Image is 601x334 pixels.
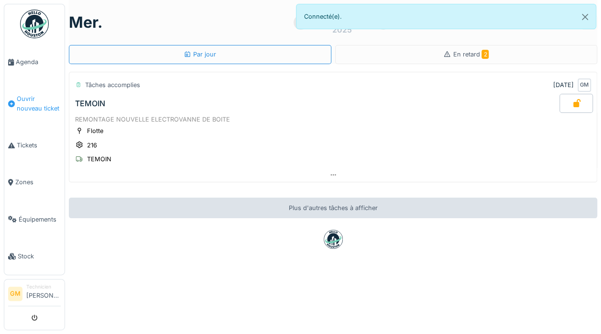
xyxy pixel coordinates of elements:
[69,13,103,32] h1: mer.
[87,126,103,135] div: Flotte
[578,78,591,92] div: GM
[574,4,596,30] button: Close
[453,51,489,58] span: En retard
[16,57,61,67] span: Agenda
[75,99,105,108] div: TEMOIN
[4,127,65,164] a: Tickets
[553,80,574,89] div: [DATE]
[87,155,111,164] div: TEMOIN
[4,44,65,80] a: Agenda
[4,80,65,127] a: Ouvrir nouveau ticket
[8,287,22,301] li: GM
[18,252,61,261] span: Stock
[69,198,597,218] div: Plus d'autres tâches à afficher
[85,80,140,89] div: Tâches accomplies
[19,215,61,224] span: Équipements
[20,10,49,38] img: Badge_color-CXgf-gQk.svg
[17,94,61,112] span: Ouvrir nouveau ticket
[15,178,61,187] span: Zones
[26,283,61,290] div: Technicien
[481,50,489,59] span: 2
[17,141,61,150] span: Tickets
[4,238,65,275] a: Stock
[332,24,352,35] div: 2025
[26,283,61,304] li: [PERSON_NAME]
[324,230,343,249] img: badge-BVDL4wpA.svg
[87,141,97,150] div: 216
[4,201,65,238] a: Équipements
[296,4,597,29] div: Connecté(e).
[4,164,65,200] a: Zones
[8,283,61,306] a: GM Technicien[PERSON_NAME]
[75,115,591,124] div: REMONTAGE NOUVELLE ELECTROVANNE DE BOITE
[184,50,216,59] div: Par jour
